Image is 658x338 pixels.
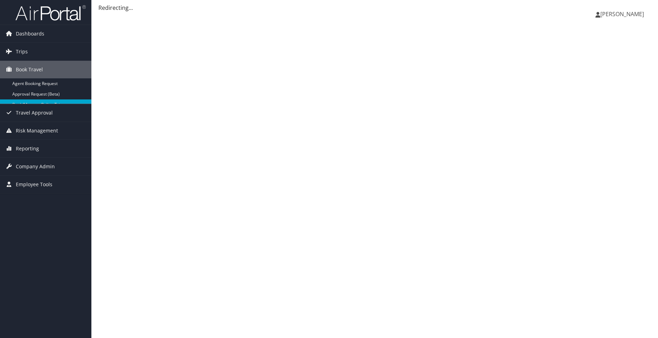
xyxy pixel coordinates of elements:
[16,122,58,139] span: Risk Management
[16,158,55,175] span: Company Admin
[16,176,52,193] span: Employee Tools
[98,4,651,12] div: Redirecting...
[16,25,44,43] span: Dashboards
[15,5,86,21] img: airportal-logo.png
[16,140,39,157] span: Reporting
[16,104,53,122] span: Travel Approval
[595,4,651,25] a: [PERSON_NAME]
[16,61,43,78] span: Book Travel
[600,10,644,18] span: [PERSON_NAME]
[16,43,28,60] span: Trips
